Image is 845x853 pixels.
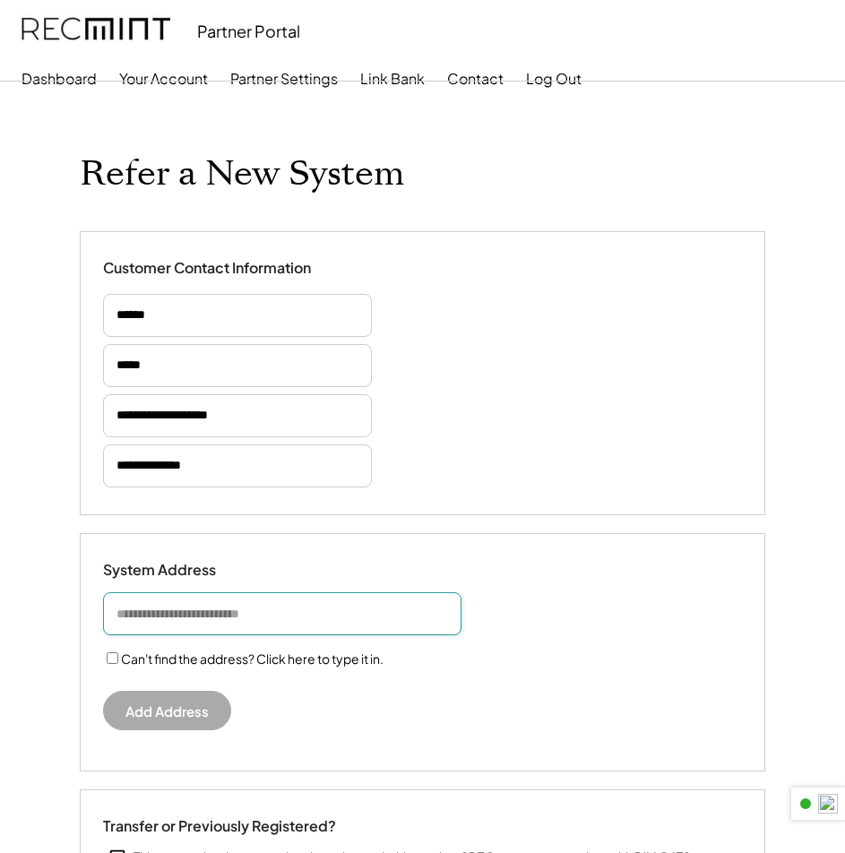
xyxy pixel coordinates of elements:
[103,691,231,730] button: Add Address
[230,61,338,97] button: Partner Settings
[447,61,504,97] button: Contact
[119,61,208,97] button: Your Account
[22,61,97,97] button: Dashboard
[103,817,336,836] div: Transfer or Previously Registered?
[103,259,311,278] div: Customer Contact Information
[121,651,384,667] label: Can't find the address? Click here to type it in.
[360,61,425,97] button: Link Bank
[80,153,404,195] h1: Refer a New System
[103,561,282,580] div: System Address
[197,21,300,41] div: Partner Portal
[526,61,582,97] button: Log Out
